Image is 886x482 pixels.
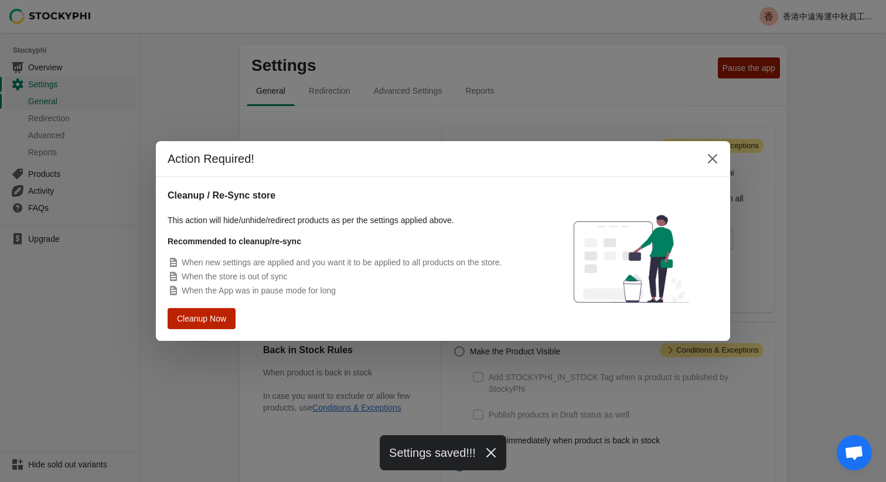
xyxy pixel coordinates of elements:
[380,435,506,470] div: Settings saved!!!
[168,189,533,203] h2: Cleanup / Re-Sync store
[182,286,336,295] span: When the App was in pause mode for long
[168,151,690,167] h2: Action Required!
[168,237,301,246] strong: Recommended to cleanup/re-sync
[171,309,232,328] button: Cleanup Now
[702,148,723,169] button: Close
[182,272,288,281] span: When the store is out of sync
[182,258,502,267] span: When new settings are applied and you want it to be applied to all products on the store.
[179,315,224,323] span: Cleanup Now
[837,435,872,470] div: Open chat
[168,214,533,226] p: This action will hide/unhide/redirect products as per the settings applied above.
